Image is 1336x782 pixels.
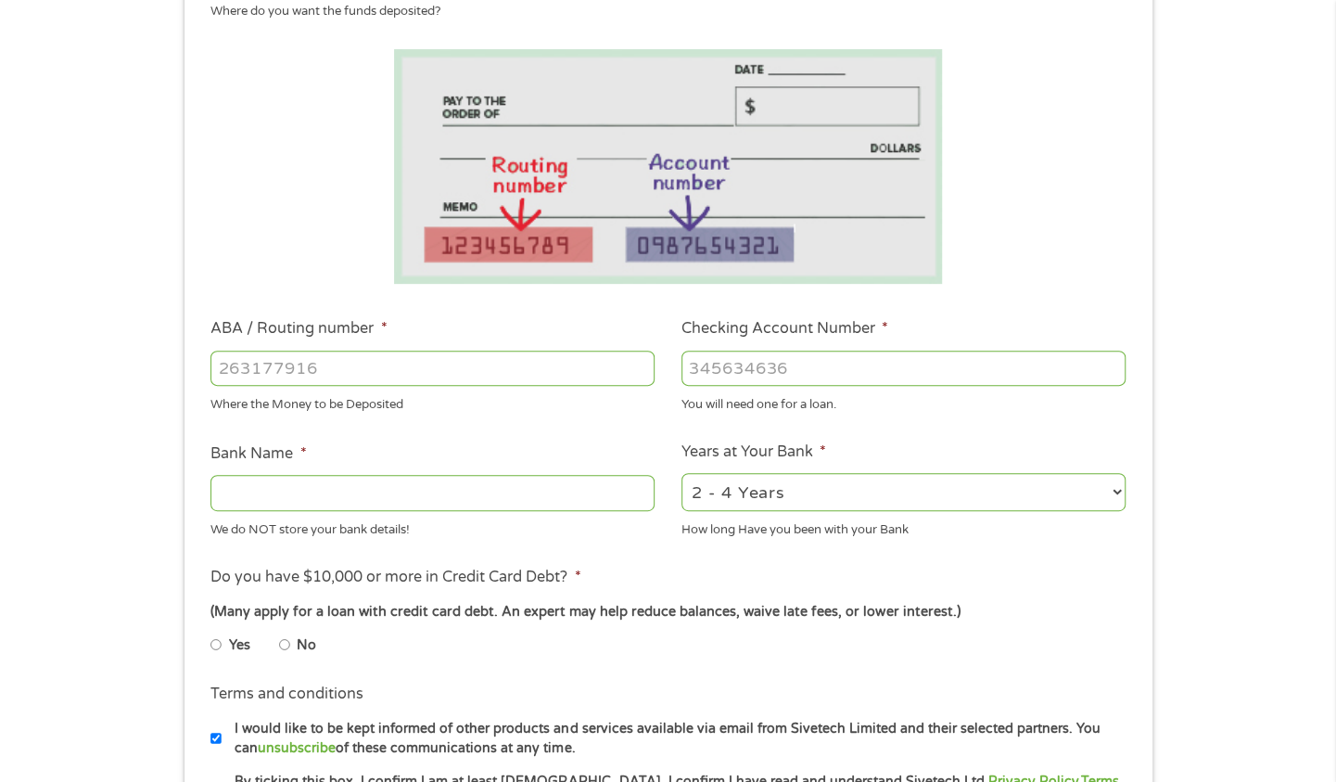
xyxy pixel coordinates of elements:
[681,319,888,339] label: Checking Account Number
[681,514,1126,539] div: How long Have you been with your Bank
[681,442,826,462] label: Years at Your Bank
[681,390,1126,415] div: You will need one for a loan.
[210,514,655,539] div: We do NOT store your bank details!
[210,390,655,415] div: Where the Money to be Deposited
[297,635,316,656] label: No
[210,602,1125,622] div: (Many apply for a loan with credit card debt. An expert may help reduce balances, waive late fees...
[394,49,943,284] img: Routing number location
[229,635,250,656] label: Yes
[210,444,306,464] label: Bank Name
[681,351,1126,386] input: 345634636
[210,568,580,587] label: Do you have $10,000 or more in Credit Card Debt?
[222,719,1131,759] label: I would like to be kept informed of other products and services available via email from Sivetech...
[210,3,1112,21] div: Where do you want the funds deposited?
[210,319,387,339] label: ABA / Routing number
[210,685,363,704] label: Terms and conditions
[210,351,655,386] input: 263177916
[258,740,336,756] a: unsubscribe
